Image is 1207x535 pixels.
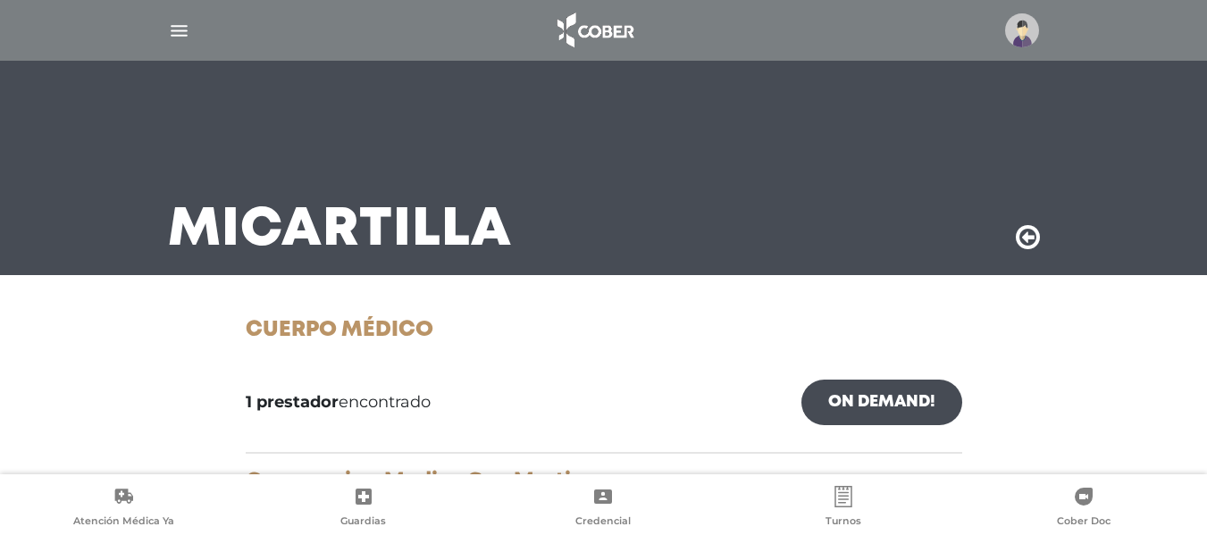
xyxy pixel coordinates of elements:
span: Turnos [826,514,861,531]
h3: Mi Cartilla [168,207,512,254]
span: Atención Médica Ya [73,514,174,531]
a: Cober Doc [963,486,1203,531]
img: Cober_menu-lines-white.svg [168,20,190,42]
a: Credencial [483,486,724,531]
span: encontrado [246,390,431,414]
h1: Cuerpo Médico [246,318,962,344]
a: Guardias [244,486,484,531]
a: Turnos [724,486,964,531]
span: Credencial [575,514,631,531]
span: Guardias [340,514,386,531]
img: logo_cober_home-white.png [548,9,641,52]
a: On Demand! [801,380,962,425]
div: (26 especialidades) [246,468,962,515]
a: Atención Médica Ya [4,486,244,531]
span: Cober Doc [1057,514,1111,531]
img: profile-placeholder.svg [1005,13,1039,47]
b: 1 prestador [246,392,339,412]
h4: Corporacion Medica San Martin [246,468,962,494]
